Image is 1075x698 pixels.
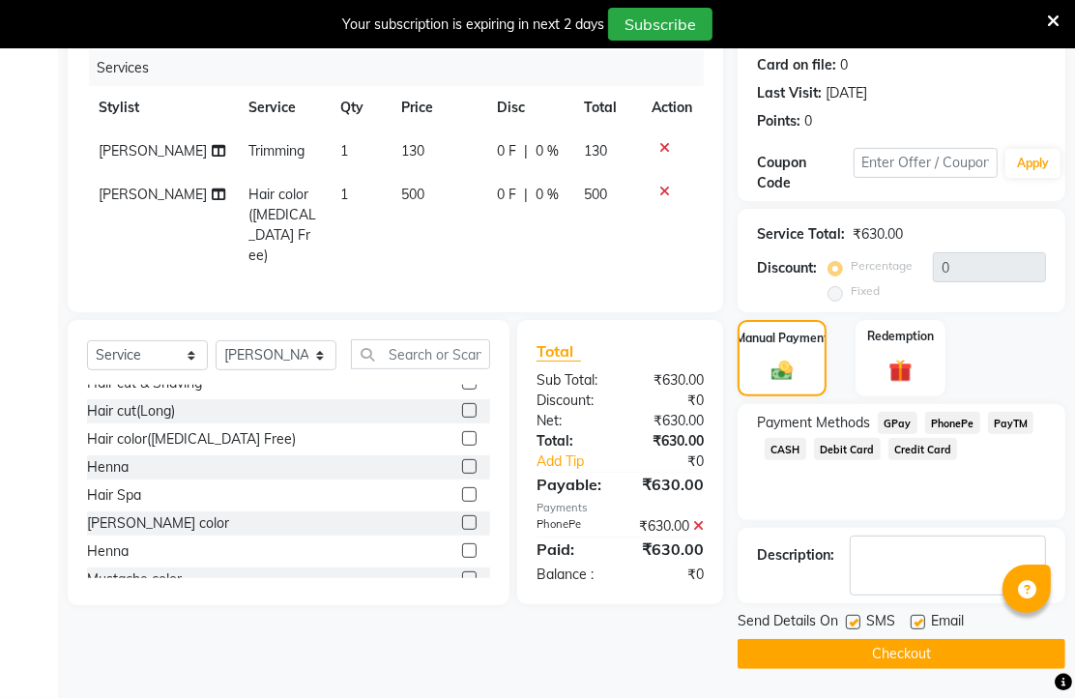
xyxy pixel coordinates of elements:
[736,330,828,347] label: Manual Payment
[87,86,237,130] th: Stylist
[757,83,822,103] div: Last Visit:
[621,538,719,561] div: ₹630.00
[621,431,719,451] div: ₹630.00
[87,541,129,562] div: Henna
[882,357,919,386] img: _gift.svg
[522,565,621,585] div: Balance :
[522,473,621,496] div: Payable:
[522,411,621,431] div: Net:
[757,224,845,245] div: Service Total:
[584,142,607,160] span: 130
[867,328,934,345] label: Redemption
[537,500,704,516] div: Payments
[536,185,559,205] span: 0 %
[536,141,559,161] span: 0 %
[640,86,704,130] th: Action
[584,186,607,203] span: 500
[522,391,621,411] div: Discount:
[757,258,817,278] div: Discount:
[866,611,895,635] span: SMS
[826,83,867,103] div: [DATE]
[765,438,806,460] span: CASH
[522,431,621,451] div: Total:
[621,411,719,431] div: ₹630.00
[888,438,958,460] span: Credit Card
[757,111,800,131] div: Points:
[524,141,528,161] span: |
[851,257,913,275] label: Percentage
[342,15,604,35] div: Your subscription is expiring in next 2 days
[485,86,571,130] th: Disc
[738,611,838,635] span: Send Details On
[851,282,880,300] label: Fixed
[840,55,848,75] div: 0
[497,185,516,205] span: 0 F
[757,153,854,193] div: Coupon Code
[87,569,182,590] div: Mustache color
[87,429,296,450] div: Hair color([MEDICAL_DATA] Free)
[621,516,719,537] div: ₹630.00
[738,639,1065,669] button: Checkout
[765,359,799,384] img: _cash.svg
[351,339,490,369] input: Search or Scan
[621,473,719,496] div: ₹630.00
[757,413,870,433] span: Payment Methods
[340,186,348,203] span: 1
[522,538,621,561] div: Paid:
[87,457,129,478] div: Henna
[340,142,348,160] span: 1
[621,391,719,411] div: ₹0
[1005,149,1060,178] button: Apply
[329,86,390,130] th: Qty
[854,148,999,178] input: Enter Offer / Coupon Code
[237,86,330,130] th: Service
[497,141,516,161] span: 0 F
[402,142,425,160] span: 130
[572,86,640,130] th: Total
[99,142,207,160] span: [PERSON_NAME]
[814,438,881,460] span: Debit Card
[87,485,141,506] div: Hair Spa
[636,451,718,472] div: ₹0
[931,611,964,635] span: Email
[757,55,836,75] div: Card on file:
[878,412,917,434] span: GPay
[522,516,621,537] div: PhonePe
[89,50,718,86] div: Services
[87,401,175,422] div: Hair cut(Long)
[248,186,316,264] span: Hair color([MEDICAL_DATA] Free)
[804,111,812,131] div: 0
[522,370,621,391] div: Sub Total:
[99,186,207,203] span: [PERSON_NAME]
[988,412,1034,434] span: PayTM
[537,341,581,362] span: Total
[522,451,636,472] a: Add Tip
[248,142,305,160] span: Trimming
[402,186,425,203] span: 500
[925,412,980,434] span: PhonePe
[853,224,903,245] div: ₹630.00
[524,185,528,205] span: |
[391,86,486,130] th: Price
[87,513,229,534] div: [PERSON_NAME] color
[621,370,719,391] div: ₹630.00
[757,545,834,566] div: Description:
[621,565,719,585] div: ₹0
[608,8,712,41] button: Subscribe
